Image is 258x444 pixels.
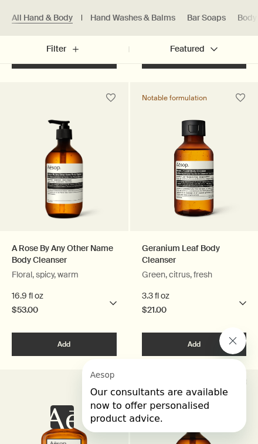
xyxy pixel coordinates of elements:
iframe: no content [50,405,77,432]
a: All Hand & Body [12,12,73,23]
a: Geranium Leaf Body Cleanser [142,243,247,266]
p: Green, citrus, fresh [142,269,247,281]
button: Featured [129,35,258,63]
select: $53.00 [12,290,117,314]
a: A Rose By Any Other Name Body Cleanser [12,243,117,266]
p: Floral, spicy, warm [12,269,117,281]
button: Save to cabinet [100,87,121,109]
a: Hand Washes & Balms [90,12,175,23]
iframe: Close message from Aesop [219,327,246,354]
img: A Rose By Any Other Name Body Cleanser with pump [22,120,107,225]
button: Live Assistance [223,370,247,394]
select: $21.00 [142,290,247,314]
div: Notable formulation [142,93,207,103]
a: Bar Soaps [187,12,226,23]
iframe: Message from Aesop [82,359,246,432]
img: Geranium Leaf Body Cleanser 100 mL in a brown bottle [142,120,246,225]
div: Aesop says "Our consultants are available now to offer personalised product advice.". Open messag... [50,327,246,432]
button: Save to cabinet [230,87,251,109]
button: Add to your cart - $53.00 [12,333,117,356]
